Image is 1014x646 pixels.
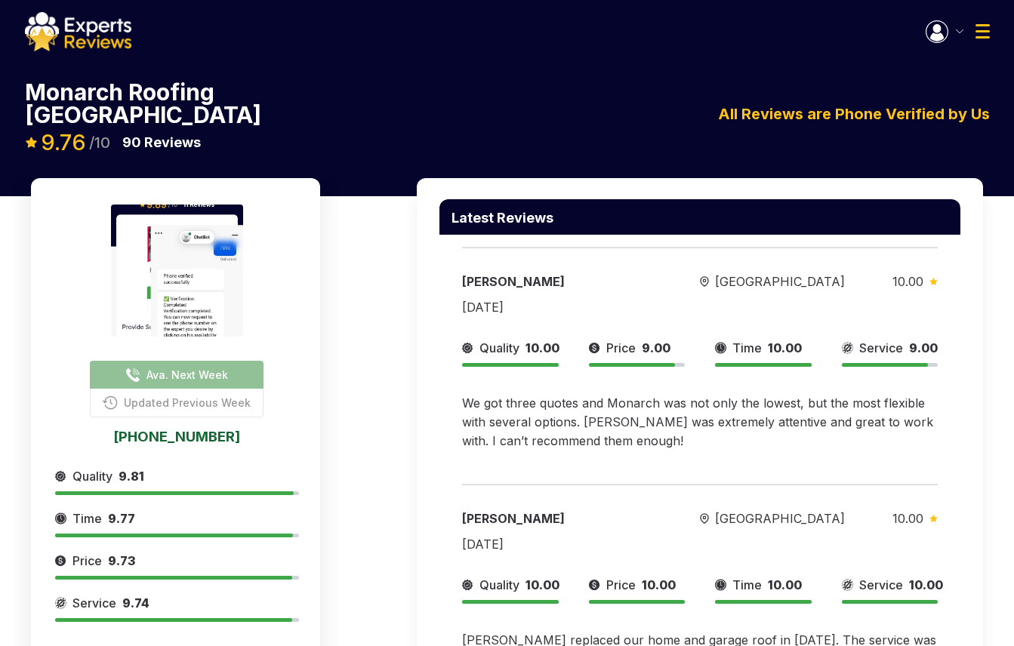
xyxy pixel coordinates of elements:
span: Updated Previous Week [124,395,251,411]
span: 10.00 [909,577,943,592]
span: 9.00 [909,340,938,355]
img: slider icon [842,576,853,594]
div: [DATE] [462,298,504,316]
span: We got three quotes and Monarch was not only the lowest, but the most flexible with several optio... [462,395,933,448]
span: 10.00 [768,577,802,592]
span: 9.00 [642,340,670,355]
span: Time [732,339,762,357]
img: slider icon [462,576,473,594]
span: Service [859,576,903,594]
div: [DATE] [462,535,504,553]
span: 10.00 [892,274,923,289]
p: Latest Reviews [452,211,553,225]
img: slider icon [715,576,726,594]
span: 9.77 [108,511,135,526]
img: Menu Icon [956,29,963,33]
button: Updated Previous Week [90,389,264,417]
img: buttonPhoneIcon [103,395,118,410]
img: slider icon [842,339,853,357]
span: Time [72,509,102,528]
p: Reviews [122,132,201,153]
img: buttonPhoneIcon [125,368,140,383]
img: slider icon [715,339,726,357]
img: slider icon [55,594,66,612]
span: Time [732,576,762,594]
span: Price [606,576,636,594]
img: Menu Icon [975,24,990,38]
span: [GEOGRAPHIC_DATA] [715,272,845,291]
img: slider icon [462,339,473,357]
span: 9.76 [41,130,86,155]
button: Ava. Next Week [90,361,264,389]
span: 10.00 [768,340,802,355]
span: Service [859,339,903,357]
img: slider icon [589,339,600,357]
img: slider icon [55,509,66,528]
img: slider icon [55,552,66,570]
div: [PERSON_NAME] [462,509,652,528]
span: Quality [479,576,519,594]
span: [GEOGRAPHIC_DATA] [715,509,845,528]
span: 9.73 [108,553,135,568]
span: 10.00 [642,577,676,592]
span: Quality [479,339,519,357]
img: logo [25,12,131,51]
p: All Reviews are Phone Verified by Us [718,103,990,125]
span: /10 [89,135,110,150]
span: 9.74 [122,595,149,611]
img: slider icon [929,515,938,522]
span: 10.00 [525,340,559,355]
img: slider icon [55,467,66,485]
span: Quality [72,467,112,485]
span: 10.00 [892,511,923,526]
span: Price [606,339,636,357]
img: Menu Icon [926,20,948,43]
span: Ava. Next Week [146,367,228,383]
span: 9.81 [119,469,144,484]
span: 90 [122,134,141,150]
img: slider icon [700,513,709,524]
a: [PHONE_NUMBER] [55,429,299,443]
span: 10.00 [525,577,559,592]
img: slider icon [700,276,709,288]
span: Service [72,594,116,612]
span: Price [72,552,102,570]
div: [PERSON_NAME] [462,272,652,291]
p: Monarch Roofing [GEOGRAPHIC_DATA] [25,81,318,126]
img: slider icon [589,576,600,594]
img: slider icon [929,278,938,285]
